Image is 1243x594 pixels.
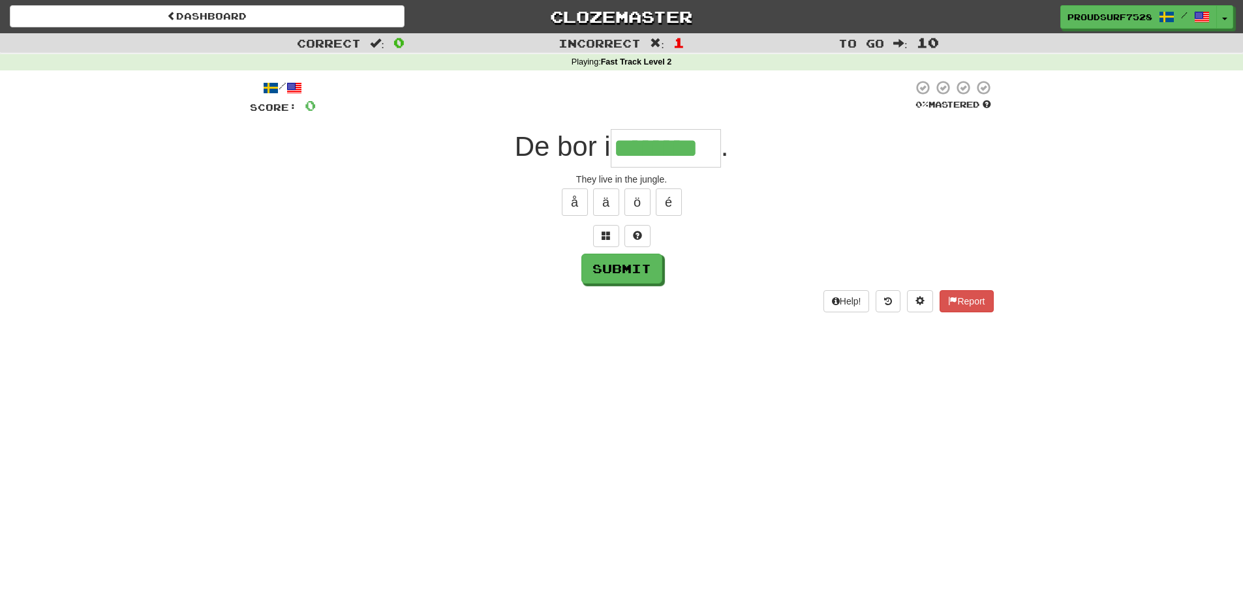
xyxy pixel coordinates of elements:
[823,290,870,312] button: Help!
[250,80,316,96] div: /
[721,131,729,162] span: .
[559,37,641,50] span: Incorrect
[1067,11,1152,23] span: ProudSurf7528
[1181,10,1188,20] span: /
[624,225,651,247] button: Single letter hint - you only get 1 per sentence and score half the points! alt+h
[876,290,900,312] button: Round history (alt+y)
[562,188,588,216] button: å
[650,38,664,49] span: :
[593,225,619,247] button: Switch sentence to multiple choice alt+p
[940,290,993,312] button: Report
[297,37,361,50] span: Correct
[393,35,405,50] span: 0
[581,254,662,284] button: Submit
[370,38,384,49] span: :
[515,131,611,162] span: De bor i
[656,188,682,216] button: é
[913,99,994,111] div: Mastered
[893,38,908,49] span: :
[250,102,297,113] span: Score:
[305,97,316,113] span: 0
[424,5,819,28] a: Clozemaster
[915,99,928,110] span: 0 %
[1060,5,1217,29] a: ProudSurf7528 /
[250,173,994,186] div: They live in the jungle.
[593,188,619,216] button: ä
[917,35,939,50] span: 10
[673,35,684,50] span: 1
[838,37,884,50] span: To go
[601,57,672,67] strong: Fast Track Level 2
[10,5,405,27] a: Dashboard
[624,188,651,216] button: ö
